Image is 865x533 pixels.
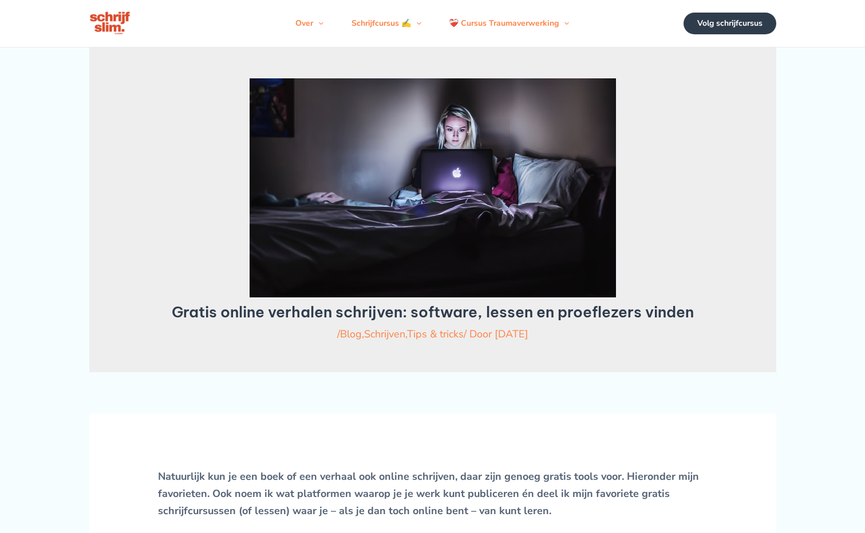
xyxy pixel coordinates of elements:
[132,327,734,341] div: / / Door
[495,327,528,341] a: [DATE]
[89,10,132,37] img: schrijfcursus schrijfslim academy
[282,6,337,41] a: OverMenu schakelen
[338,6,435,41] a: Schrijfcursus ✍️Menu schakelen
[411,6,421,41] span: Menu schakelen
[364,327,405,341] a: Schrijven
[313,6,323,41] span: Menu schakelen
[559,6,569,41] span: Menu schakelen
[684,13,776,34] a: Volg schrijfcursus
[250,78,616,297] img: gratis online verhalen schrijven: software en lessen
[158,470,699,517] strong: Natuurlijk kun je een boek of een verhaal ook online schrijven, daar zijn genoeg gratis tools voo...
[132,303,734,321] h1: Gratis online verhalen schrijven: software, lessen en proeflezers vinden
[435,6,583,41] a: ❤️‍🩹 Cursus TraumaverwerkingMenu schakelen
[282,6,583,41] nav: Navigatie op de site: Menu
[340,327,464,341] span: , ,
[340,327,362,341] a: Blog
[407,327,464,341] a: Tips & tricks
